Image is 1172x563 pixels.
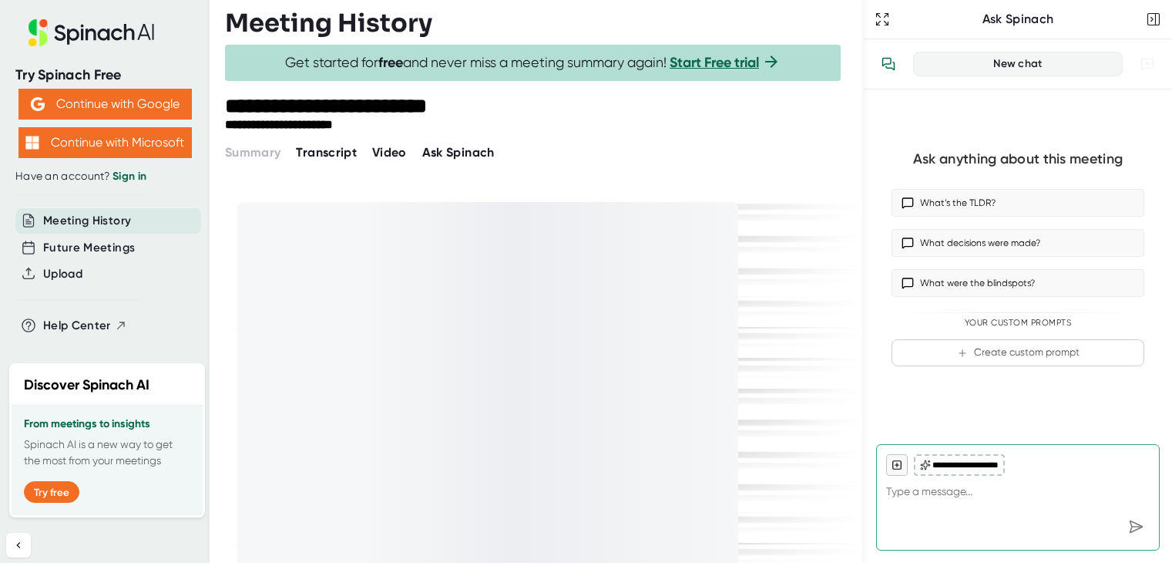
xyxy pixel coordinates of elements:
button: Close conversation sidebar [1143,8,1164,30]
a: Start Free trial [670,54,759,71]
div: Have an account? [15,170,194,184]
button: View conversation history [873,49,904,79]
button: Collapse sidebar [6,533,31,558]
button: Future Meetings [43,239,135,257]
h2: Discover Spinach AI [24,375,149,396]
button: What decisions were made? [892,229,1144,257]
h3: Meeting History [225,8,432,38]
div: Try Spinach Free [15,66,194,84]
button: What were the blindspots? [892,269,1144,297]
button: Expand to Ask Spinach page [871,8,893,30]
a: Sign in [112,170,146,183]
button: Create custom prompt [892,339,1144,366]
span: Transcript [296,145,357,160]
h3: From meetings to insights [24,418,190,430]
div: New chat [923,57,1113,71]
b: free [378,54,403,71]
button: Ask Spinach [422,143,495,162]
button: Meeting History [43,212,131,230]
div: Ask anything about this meeting [913,150,1123,168]
button: Help Center [43,317,127,335]
span: Ask Spinach [422,145,495,160]
div: Send message [1122,513,1150,541]
img: Aehbyd4JwY73AAAAAElFTkSuQmCC [31,97,45,111]
button: Continue with Google [18,89,192,120]
span: Help Center [43,317,111,335]
button: Continue with Microsoft [18,127,192,158]
div: Ask Spinach [893,12,1143,27]
button: Try free [24,481,79,503]
button: Video [372,143,407,162]
span: Summary [225,145,280,160]
p: Spinach AI is a new way to get the most from your meetings [24,437,190,469]
span: Video [372,145,407,160]
div: Your Custom Prompts [892,318,1144,329]
button: What’s the TLDR? [892,189,1144,217]
button: Upload [43,265,82,283]
button: Transcript [296,143,357,162]
span: Get started for and never miss a meeting summary again! [285,54,781,72]
button: Summary [225,143,280,162]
